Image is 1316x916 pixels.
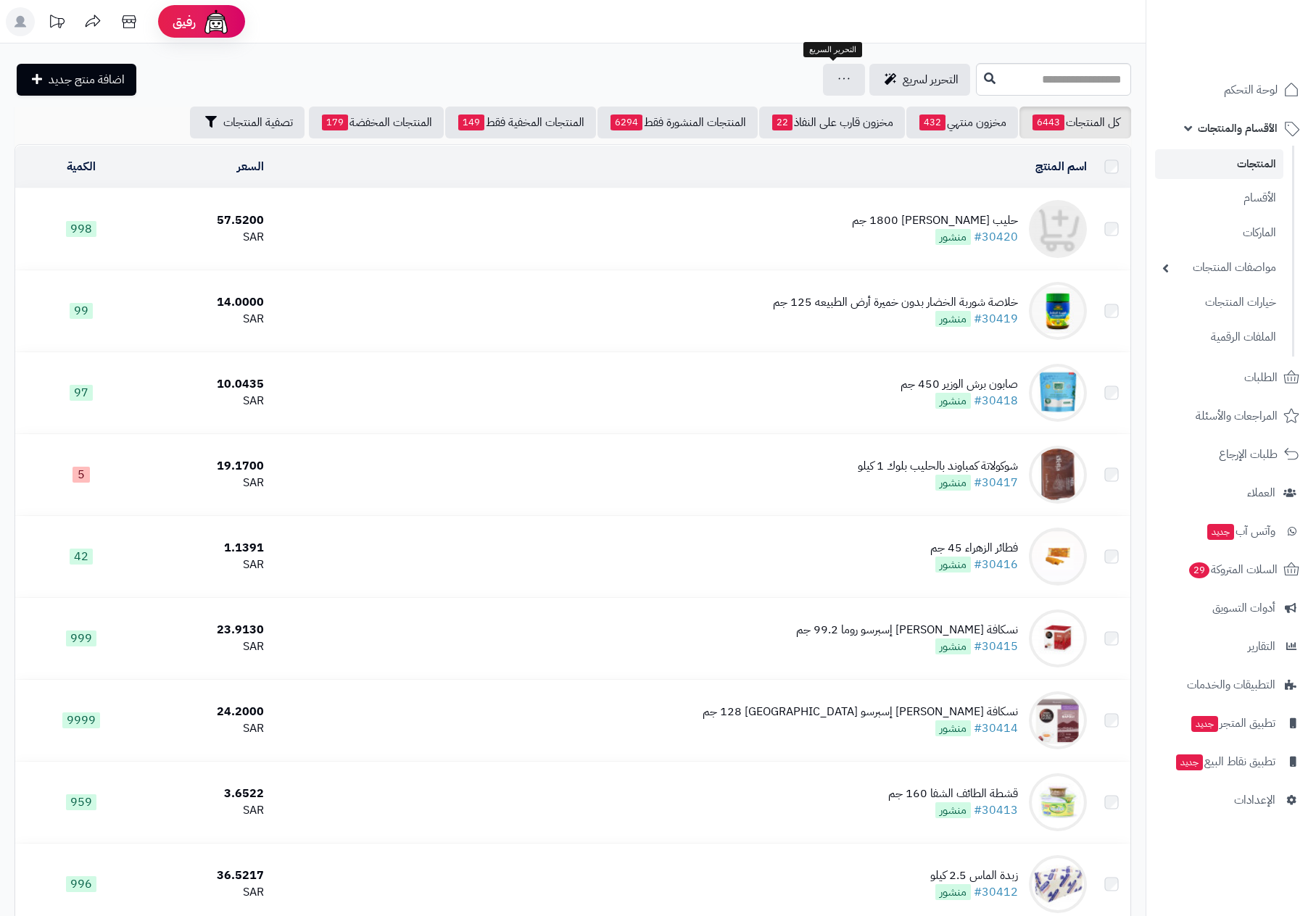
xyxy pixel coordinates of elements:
span: 149 [458,114,484,130]
span: تطبيق المتجر [1190,713,1275,733]
a: المراجعات والأسئلة [1155,399,1307,433]
img: نسكافة دولتشي غوستو إسبرسو روما 99.2 جم [1029,609,1087,667]
a: التقارير [1155,629,1307,664]
span: التطبيقات والخدمات [1187,675,1275,695]
div: SAR [154,393,264,409]
div: SAR [154,802,264,819]
div: نسكافة [PERSON_NAME] إسبرسو روما 99.2 جم [796,622,1018,638]
div: SAR [154,475,264,491]
div: 57.5200 [154,212,264,229]
div: 3.6522 [154,786,264,802]
div: 19.1700 [154,458,264,475]
span: لوحة التحكم [1224,80,1278,100]
a: مواصفات المنتجات [1155,252,1283,283]
img: ai-face.png [202,7,231,36]
div: نسكافة [PERSON_NAME] إسبرسو [GEOGRAPHIC_DATA] 128 جم [703,704,1018,720]
a: مخزون قارب على النفاذ22 [759,107,905,138]
a: السعر [237,158,264,175]
a: لوحة التحكم [1155,72,1307,107]
span: السلات المتروكة [1188,559,1278,580]
div: صابون برش الوزير 450 جم [901,376,1018,393]
span: منشور [935,884,971,900]
a: #30413 [974,801,1018,819]
a: #30420 [974,228,1018,246]
a: تطبيق المتجرجديد [1155,706,1307,741]
span: 179 [322,114,348,130]
img: حليب بامجلي 1800 جم [1029,200,1087,258]
a: وآتس آبجديد [1155,514,1307,549]
img: قشطة الطائف الشفا 160 جم [1029,773,1087,831]
img: زبدة الماس 2.5 كيلو [1029,855,1087,913]
div: SAR [154,720,264,737]
span: 6443 [1032,114,1064,130]
img: فطائر الزهراء 45 جم [1029,528,1087,586]
button: تصفية المنتجات [190,107,305,138]
div: SAR [154,229,264,246]
span: 5 [73,467,90,483]
span: اضافة منتج جديد [49,71,125,88]
span: منشور [935,720,971,736]
a: #30415 [974,638,1018,655]
div: التحرير السريع [803,42,862,58]
span: الإعدادات [1234,790,1275,810]
span: 998 [66,221,96,237]
a: الطلبات [1155,360,1307,395]
a: الأقسام [1155,183,1283,214]
span: الأقسام والمنتجات [1198,118,1278,138]
span: جديد [1191,716,1218,732]
div: SAR [154,311,264,328]
a: #30414 [974,720,1018,737]
a: طلبات الإرجاع [1155,437,1307,472]
a: الملفات الرقمية [1155,322,1283,353]
span: المراجعات والأسئلة [1196,406,1278,426]
div: حليب [PERSON_NAME] 1800 جم [852,212,1018,229]
a: المنتجات المخفضة179 [309,107,444,138]
span: منشور [935,802,971,818]
span: منشور [935,638,971,654]
div: SAR [154,638,264,655]
img: نسكافة دولتشي غوستو إسبرسو نابولي 128 جم [1029,691,1087,749]
div: SAR [154,884,264,901]
span: رفيق [173,13,196,30]
div: شوكولاتة كمباوند بالحليب بلوك 1 كيلو [858,458,1018,475]
a: #30412 [974,883,1018,901]
span: 42 [70,549,93,565]
span: طلبات الإرجاع [1219,444,1278,465]
a: المنتجات المخفية فقط149 [445,107,596,138]
img: صابون برش الوزير 450 جم [1029,364,1087,422]
span: وآتس آب [1206,521,1275,541]
span: تصفية المنتجات [223,114,293,131]
a: اسم المنتج [1035,158,1087,175]
span: 999 [66,630,96,646]
span: جديد [1207,524,1234,540]
div: 36.5217 [154,867,264,884]
img: logo-2.png [1217,16,1302,46]
span: 6294 [611,114,642,130]
a: خيارات المنتجات [1155,287,1283,318]
span: 99 [70,303,93,319]
span: جديد [1176,754,1203,770]
span: الطلبات [1244,367,1278,388]
a: تطبيق نقاط البيعجديد [1155,744,1307,779]
span: العملاء [1247,483,1275,503]
a: التطبيقات والخدمات [1155,667,1307,702]
a: اضافة منتج جديد [17,64,136,96]
a: تحديثات المنصة [38,7,75,40]
div: 1.1391 [154,540,264,557]
span: 22 [772,114,793,130]
a: التحرير لسريع [869,64,970,96]
span: منشور [935,393,971,409]
div: فطائر الزهراء 45 جم [930,540,1018,557]
span: 97 [70,385,93,401]
span: أدوات التسويق [1212,598,1275,618]
a: مخزون منتهي432 [906,107,1018,138]
a: الإعدادات [1155,783,1307,817]
a: أدوات التسويق [1155,591,1307,625]
a: #30418 [974,392,1018,409]
div: 23.9130 [154,622,264,638]
a: السلات المتروكة29 [1155,552,1307,587]
a: الماركات [1155,217,1283,249]
img: خلاصة شوربة الخضار بدون خميرة أرض الطبيعه 125 جم [1029,282,1087,340]
a: #30417 [974,474,1018,491]
a: العملاء [1155,475,1307,510]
